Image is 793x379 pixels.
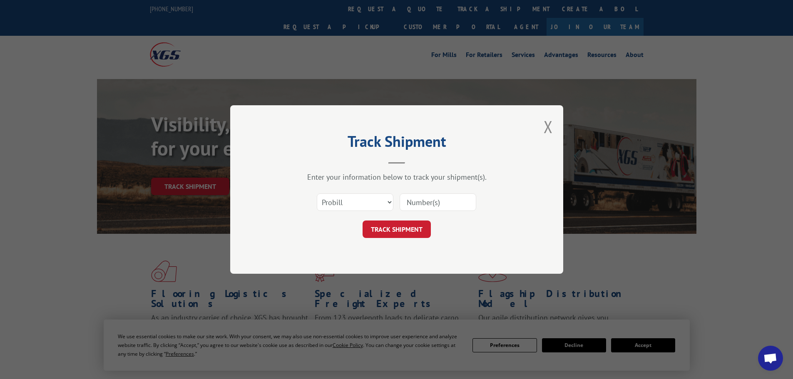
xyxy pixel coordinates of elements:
button: TRACK SHIPMENT [363,220,431,238]
div: Open chat [758,346,783,371]
div: Enter your information below to track your shipment(s). [272,172,522,182]
input: Number(s) [400,193,476,211]
h2: Track Shipment [272,136,522,151]
button: Close modal [544,116,553,138]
